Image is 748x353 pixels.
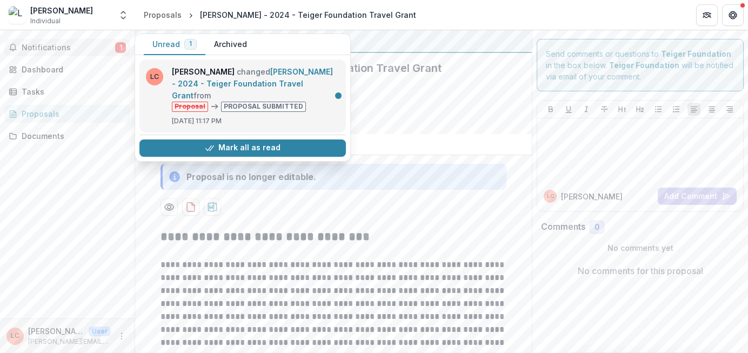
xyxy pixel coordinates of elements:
div: Proposals [22,108,122,119]
p: [PERSON_NAME] [28,325,84,337]
button: download-proposal [204,198,221,216]
strong: Teiger Foundation [661,49,731,58]
p: [PERSON_NAME][EMAIL_ADDRESS][DOMAIN_NAME] [28,337,111,347]
button: Unread [144,34,205,55]
button: Underline [562,103,575,116]
a: Tasks [4,83,130,101]
button: Bullet List [652,103,665,116]
div: Laura Copelin [11,332,19,339]
img: Laura Copelin [9,6,26,24]
p: No comments for this proposal [578,264,703,277]
button: Align Right [723,103,736,116]
a: Proposals [139,7,186,23]
button: Get Help [722,4,744,26]
button: Heading 1 [616,103,629,116]
button: More [115,330,128,343]
button: Partners [696,4,718,26]
span: Individual [30,16,61,26]
a: Documents [4,127,130,145]
div: Laura Copelin [547,194,554,199]
nav: breadcrumb [139,7,420,23]
div: Proposal is no longer editable. [186,170,316,183]
div: Send comments or questions to in the box below. will be notified via email of your comment. [537,39,744,91]
button: Open entity switcher [116,4,131,26]
div: Documents [22,130,122,142]
a: Proposals [4,105,130,123]
p: No comments yet [541,242,739,254]
button: Notifications1 [4,39,130,56]
button: Strike [598,103,611,116]
button: Italicize [580,103,593,116]
button: Archived [205,34,256,55]
span: 1 [189,40,192,48]
p: [PERSON_NAME] [561,191,623,202]
div: Dashboard [22,64,122,75]
button: download-proposal [182,198,199,216]
div: [PERSON_NAME] - 2024 - Teiger Foundation Travel Grant [200,9,416,21]
button: Align Center [705,103,718,116]
p: changed from [172,66,339,112]
button: Add Comment [658,188,737,205]
span: 0 [595,223,599,232]
button: Preview 0688242a-ae19-42fd-bd81-634856a3fed0-0.pdf [161,198,178,216]
button: Heading 2 [633,103,646,116]
button: Bold [544,103,557,116]
div: Tasks [22,86,122,97]
strong: Teiger Foundation [609,61,679,70]
button: Align Left [687,103,700,116]
h2: Comments [541,222,585,232]
div: Proposals [144,9,182,21]
span: Notifications [22,43,115,52]
div: [PERSON_NAME] [30,5,93,16]
a: [PERSON_NAME] - 2024 - Teiger Foundation Travel Grant [172,67,333,100]
button: Mark all as read [139,139,346,157]
p: User [89,327,111,336]
a: Dashboard [4,61,130,78]
button: Ordered List [670,103,683,116]
span: 1 [115,42,126,53]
